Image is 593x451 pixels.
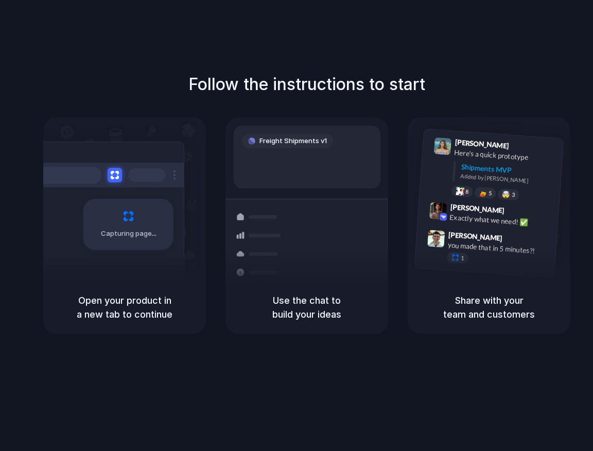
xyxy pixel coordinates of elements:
[56,293,194,321] h5: Open your product in a new tab to continue
[512,192,515,198] span: 3
[454,147,557,165] div: Here's a quick prototype
[448,229,503,244] span: [PERSON_NAME]
[502,190,511,198] div: 🤯
[449,212,552,230] div: Exactly what we need! ✅
[238,293,376,321] h5: Use the chat to build your ideas
[101,229,158,239] span: Capturing page
[461,162,556,179] div: Shipments MVP
[455,136,509,151] span: [PERSON_NAME]
[447,239,550,257] div: you made that in 5 minutes?!
[465,189,469,195] span: 8
[450,201,504,216] span: [PERSON_NAME]
[420,293,558,321] h5: Share with your team and customers
[512,142,533,154] span: 9:41 AM
[259,136,327,146] span: Freight Shipments v1
[460,172,555,187] div: Added by [PERSON_NAME]
[505,234,527,246] span: 9:47 AM
[489,190,492,196] span: 5
[508,206,529,219] span: 9:42 AM
[188,72,425,97] h1: Follow the instructions to start
[461,255,464,261] span: 1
